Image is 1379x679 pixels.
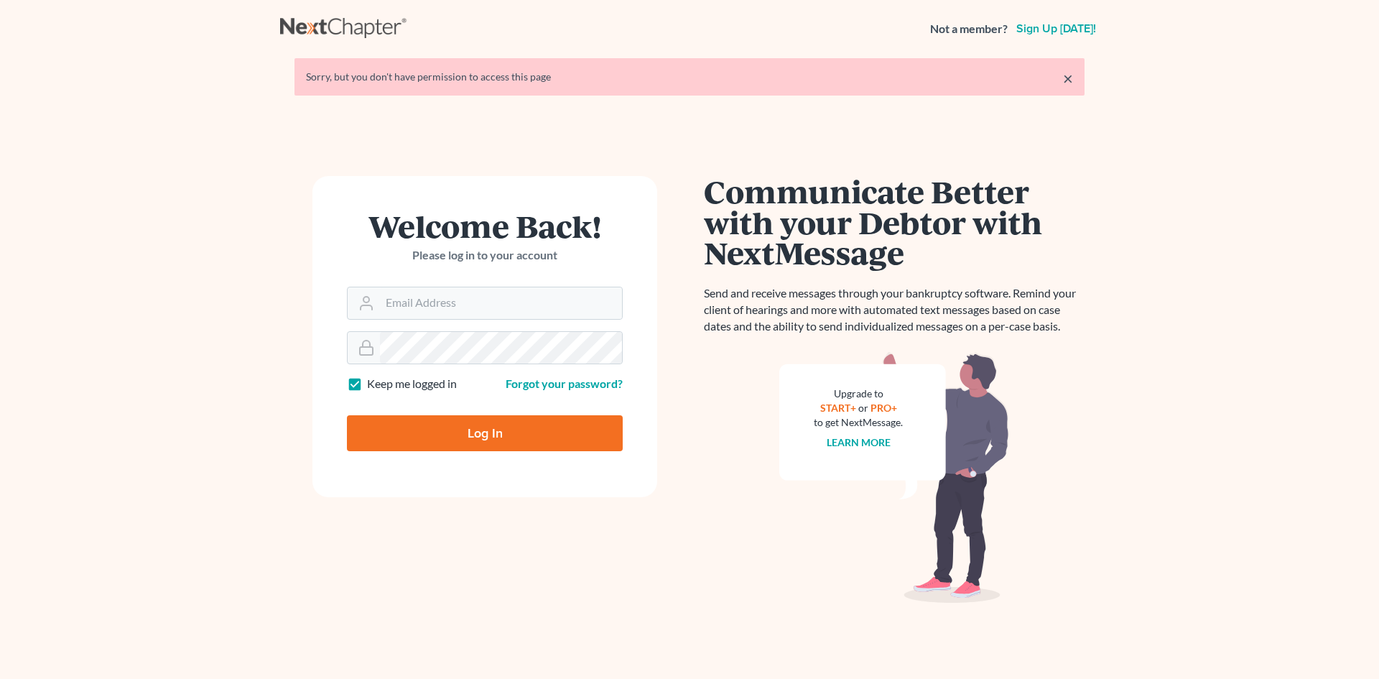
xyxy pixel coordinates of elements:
img: nextmessage_bg-59042aed3d76b12b5cd301f8e5b87938c9018125f34e5fa2b7a6b67550977c72.svg [779,352,1009,604]
label: Keep me logged in [367,376,457,392]
a: Sign up [DATE]! [1013,23,1099,34]
div: to get NextMessage. [814,415,903,430]
a: Forgot your password? [506,377,623,390]
div: Upgrade to [814,387,903,401]
a: × [1063,70,1073,87]
a: PRO+ [870,402,897,414]
p: Please log in to your account [347,247,623,264]
strong: Not a member? [930,21,1008,37]
div: Sorry, but you don't have permission to access this page [306,70,1073,84]
a: START+ [820,402,856,414]
input: Email Address [380,287,622,319]
a: Learn more [827,436,891,448]
h1: Communicate Better with your Debtor with NextMessage [704,176,1085,268]
h1: Welcome Back! [347,211,623,241]
input: Log In [347,415,623,451]
span: or [858,402,868,414]
p: Send and receive messages through your bankruptcy software. Remind your client of hearings and mo... [704,285,1085,335]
